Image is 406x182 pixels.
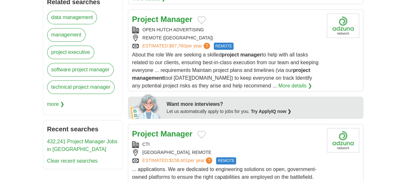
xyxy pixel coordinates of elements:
[132,35,322,41] div: REMOTE ([GEOGRAPHIC_DATA])
[132,15,158,24] strong: Project
[278,82,312,90] a: More details ❯
[132,149,322,156] div: [GEOGRAPHIC_DATA], REMOTE
[47,11,97,24] a: data management
[132,26,322,33] div: OPEN HUTCH ADVERTISING
[203,43,210,49] span: ?
[222,52,239,57] strong: project
[47,124,119,134] h2: Recent searches
[167,100,359,108] div: Want more interviews?
[161,129,193,138] strong: Manager
[132,75,164,81] strong: management
[47,63,114,76] a: software project manager
[327,128,359,152] img: CTI Group Worldwide Services logo
[327,14,359,38] img: Company logo
[132,129,193,138] a: Project Manager
[214,43,234,50] span: REMOTE
[130,93,162,119] img: apply-iq-scientist.png
[161,15,193,24] strong: Manager
[169,158,188,163] span: $158,401
[240,52,262,57] strong: manager
[142,142,150,147] a: CTI
[197,16,206,24] button: Add to favorite jobs
[47,80,115,94] a: technical project manager
[142,157,214,164] a: ESTIMATED:$158,401per year?
[132,52,318,88] span: About the role We are seeking a skilled to help with all tasks related to our clients, ensuring b...
[47,98,65,111] span: more ❯
[132,15,193,24] a: Project Manager
[293,67,310,73] strong: project
[47,139,118,152] a: 432,241 Project Manager Jobs in [GEOGRAPHIC_DATA]
[169,43,186,48] span: $87,780
[206,157,212,164] span: ?
[167,108,359,115] div: Let us automatically apply to jobs for you.
[47,45,94,59] a: project executive
[132,129,158,138] strong: Project
[216,157,236,164] span: REMOTE
[142,43,211,50] a: ESTIMATED:$87,780per year?
[197,131,206,138] button: Add to favorite jobs
[47,158,98,164] a: Clear recent searches
[251,109,291,114] a: Try ApplyIQ now ❯
[47,28,86,42] a: management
